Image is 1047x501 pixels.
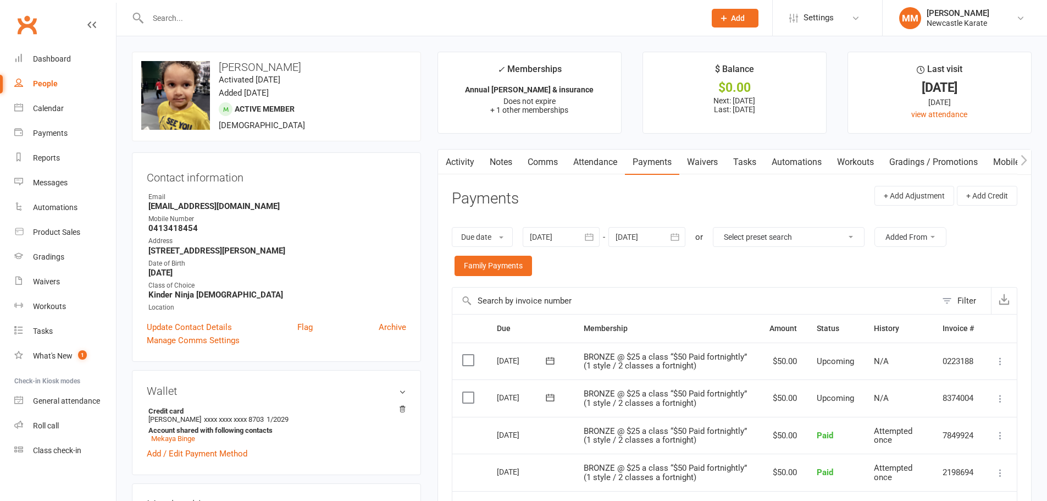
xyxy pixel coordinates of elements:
a: Product Sales [14,220,116,245]
strong: 0413418454 [148,223,406,233]
a: Comms [520,150,566,175]
a: Reports [14,146,116,170]
div: Roll call [33,421,59,430]
button: Filter [937,288,991,314]
span: BRONZE @ $25 a class “$50 Paid fortnightly” (1 style / 2 classes a fortnight) [584,389,747,408]
a: Archive [379,321,406,334]
a: Waivers [14,269,116,294]
div: Date of Birth [148,258,406,269]
div: [DATE] [858,82,1021,93]
div: Tasks [33,327,53,335]
th: Invoice # [933,315,984,343]
div: Email [148,192,406,202]
a: Notes [482,150,520,175]
strong: [EMAIL_ADDRESS][DOMAIN_NAME] [148,201,406,211]
strong: Kinder Ninja [DEMOGRAPHIC_DATA] [148,290,406,300]
h3: Payments [452,190,519,207]
a: Automations [14,195,116,220]
div: Gradings [33,252,64,261]
div: General attendance [33,397,100,405]
div: $ Balance [715,62,754,82]
div: Address [148,236,406,246]
a: Workouts [829,150,882,175]
div: Waivers [33,277,60,286]
a: Attendance [566,150,625,175]
span: BRONZE @ $25 a class “$50 Paid fortnightly” (1 style / 2 classes a fortnight) [584,426,747,445]
img: image1747807007.png [141,61,210,130]
h3: [PERSON_NAME] [141,61,412,73]
span: Attempted once [874,426,912,445]
td: $50.00 [760,417,807,454]
h3: Wallet [147,385,406,397]
input: Search by invoice number [452,288,937,314]
strong: [STREET_ADDRESS][PERSON_NAME] [148,246,406,256]
a: Payments [625,150,679,175]
a: view attendance [911,110,967,119]
p: Next: [DATE] Last: [DATE] [653,96,816,114]
a: Manage Comms Settings [147,334,240,347]
span: Upcoming [817,393,854,403]
td: $50.00 [760,454,807,491]
span: Paid [817,431,833,441]
a: Dashboard [14,47,116,71]
div: Workouts [33,302,66,311]
div: Location [148,302,406,313]
button: Added From [874,227,946,247]
a: Tasks [14,319,116,344]
a: Automations [764,150,829,175]
div: $0.00 [653,82,816,93]
th: History [864,315,933,343]
td: $50.00 [760,379,807,417]
div: Class check-in [33,446,81,455]
span: Does not expire [503,97,556,106]
div: MM [899,7,921,29]
div: [PERSON_NAME] [927,8,989,18]
a: People [14,71,116,96]
div: Newcastle Karate [927,18,989,28]
button: Add [712,9,758,27]
span: Active member [235,104,295,113]
strong: Annual [PERSON_NAME] & insurance [465,85,594,94]
a: Calendar [14,96,116,121]
div: Payments [33,129,68,137]
div: What's New [33,351,73,360]
div: [DATE] [858,96,1021,108]
a: Mobile App [985,150,1045,175]
a: Payments [14,121,116,146]
time: Added [DATE] [219,88,269,98]
a: Gradings [14,245,116,269]
span: N/A [874,393,889,403]
td: 2198694 [933,454,984,491]
div: [DATE] [497,352,547,369]
div: [DATE] [497,389,547,406]
div: Class of Choice [148,280,406,291]
div: Reports [33,153,60,162]
span: xxxx xxxx xxxx 8703 [204,415,264,423]
button: + Add Adjustment [874,186,954,206]
th: Amount [760,315,807,343]
span: 1 [78,350,87,360]
span: Upcoming [817,356,854,366]
td: $50.00 [760,343,807,380]
th: Membership [574,315,760,343]
span: Add [731,14,745,23]
a: Mekaya Binge [151,434,195,443]
a: Family Payments [455,256,532,276]
a: Add / Edit Payment Method [147,447,247,460]
input: Search... [145,10,697,26]
div: or [695,230,703,244]
span: BRONZE @ $25 a class “$50 Paid fortnightly” (1 style / 2 classes a fortnight) [584,352,747,371]
i: ✓ [497,64,505,75]
td: 0223188 [933,343,984,380]
a: General attendance kiosk mode [14,389,116,414]
span: Settings [804,5,834,30]
div: Filter [957,294,976,307]
span: N/A [874,356,889,366]
a: Flag [297,321,313,334]
div: Automations [33,203,77,212]
strong: Credit card [148,407,401,415]
a: Class kiosk mode [14,438,116,463]
a: Update Contact Details [147,321,232,334]
div: Mobile Number [148,214,406,224]
div: [DATE] [497,463,547,480]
